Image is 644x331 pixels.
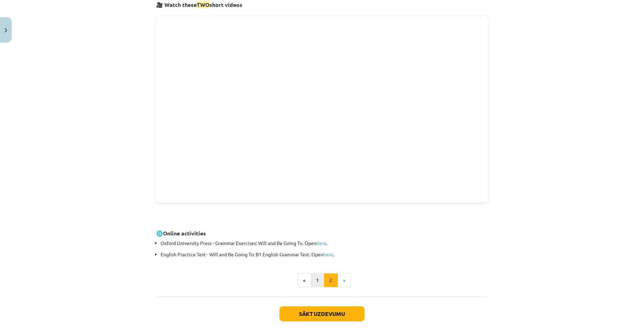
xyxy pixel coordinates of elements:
b: Online activities [163,230,206,237]
p: Oxford University Press - Grammar Exercises: Will and Be Going To. Open . [161,240,488,247]
h3: 🌐 [156,218,488,237]
p: English Practice Test - Will and Be Going To: B1 English Grammar Test. Open . [161,251,488,258]
img: icon-close-lesson-0947bae3869378f0d4975bcd49f059093ad1ed9edebbc8119c70593378902aed.svg [4,28,7,33]
a: here [317,240,326,246]
button: 1 [311,273,324,287]
nav: Page navigation example [156,273,488,287]
button: 2 [324,273,338,287]
a: here [323,251,333,257]
span: TWO [197,1,209,8]
button: « [298,273,311,287]
strong: 🎥 Watch these short videos [156,1,242,8]
button: Sākt uzdevumu [279,306,365,321]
